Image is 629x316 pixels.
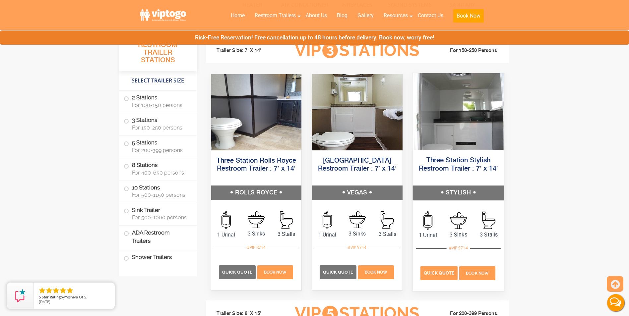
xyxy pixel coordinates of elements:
[423,211,432,230] img: an icon of urinal
[413,8,448,23] a: Contact Us
[473,231,504,238] span: 3 Stalls
[66,287,74,294] li: 
[466,271,489,275] span: Book Now
[211,41,285,61] li: Trailer Size: 7' X 14'
[312,231,342,239] span: 1 Urinal
[372,230,403,238] span: 3 Stalls
[430,47,504,55] li: For 150-250 Persons
[332,8,352,23] a: Blog
[312,185,403,200] h5: VEGAS
[119,75,197,87] h4: Select Trailer Size
[256,269,294,275] a: Book Now
[448,8,489,26] a: Book Now
[124,226,192,248] label: ADA Restroom Trailers
[323,211,332,229] img: an icon of urinal
[357,269,395,275] a: Book Now
[458,269,496,276] a: Book Now
[124,91,192,111] label: 2 Stations
[39,299,50,304] span: [DATE]
[349,211,366,228] img: an icon of sink
[211,74,302,150] img: Side view of three station restroom trailer with three separate doors with signs
[450,212,467,229] img: an icon of sink
[365,270,387,275] span: Book Now
[45,287,53,294] li: 
[221,211,231,229] img: an icon of urinal
[217,157,296,172] a: Three Station Rolls Royce Restroom Trailer : 7′ x 14′
[65,294,87,299] span: Yeshiva Of S.
[318,157,397,172] a: [GEOGRAPHIC_DATA] Restroom Trailer : 7′ x 14′
[222,270,252,275] span: Quick Quote
[38,287,46,294] li: 
[379,8,413,23] a: Resources
[132,102,189,108] span: For 100-150 persons
[14,289,27,302] img: Review Rating
[241,230,271,238] span: 3 Sinks
[443,231,473,238] span: 3 Sinks
[124,113,192,134] label: 3 Stations
[219,269,257,275] a: Quick Quote
[52,287,60,294] li: 
[320,269,357,275] a: Quick Quote
[132,125,189,131] span: For 150-250 persons
[482,211,495,229] img: an icon of stall
[322,43,338,58] span: 3
[39,295,109,300] span: by
[301,8,332,23] a: About Us
[323,270,353,275] span: Quick Quote
[124,181,192,201] label: 10 Stations
[124,250,192,265] label: Shower Trailers
[211,185,302,200] h5: ROLLS ROYCE
[132,170,189,176] span: For 400-650 persons
[59,287,67,294] li: 
[245,243,268,252] div: #VIP R714
[352,8,379,23] a: Gallery
[124,203,192,224] label: Sink Trailer
[119,31,197,71] h3: All Portable Restroom Trailer Stations
[412,231,443,239] span: 1 Urinal
[312,74,403,150] img: Side view of three station restroom trailer with three separate doors with signs
[602,290,629,316] button: Live Chat
[447,243,470,252] div: #VIP S714
[124,136,192,156] label: 5 Stations
[280,211,293,229] img: an icon of stall
[264,270,286,275] span: Book Now
[453,9,484,23] button: Book Now
[132,192,189,198] span: For 500-1150 persons
[271,230,301,238] span: 3 Stalls
[132,214,189,221] span: For 500-1000 persons
[284,41,430,60] h3: VIP Stations
[39,294,41,299] span: 5
[42,294,61,299] span: Star Rating
[211,231,241,239] span: 1 Urinal
[124,158,192,179] label: 8 Stations
[420,269,459,276] a: Quick Quote
[226,8,250,23] a: Home
[248,211,265,228] img: an icon of sink
[342,230,372,238] span: 3 Sinks
[424,270,454,275] span: Quick Quote
[132,147,189,153] span: For 200-399 persons
[346,243,369,252] div: #VIP V714
[412,73,504,150] img: Side view of three station restroom trailer with three separate doors with signs
[412,185,504,200] h5: STYLISH
[381,211,394,229] img: an icon of stall
[419,157,498,172] a: Three Station Stylish Restroom Trailer : 7′ x 14′
[250,8,301,23] a: Restroom Trailers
